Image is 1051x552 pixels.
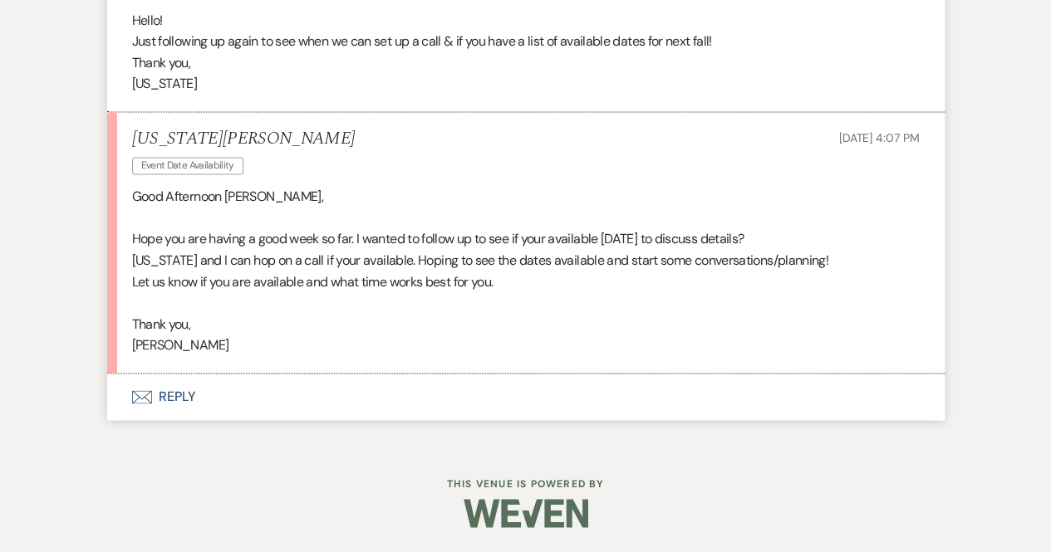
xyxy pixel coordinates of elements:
[132,335,920,356] p: [PERSON_NAME]
[132,73,920,95] p: [US_STATE]
[132,129,356,149] h5: [US_STATE][PERSON_NAME]
[838,130,919,145] span: [DATE] 4:07 PM
[132,186,920,208] p: Good Afternoon [PERSON_NAME],
[132,314,920,335] p: Thank you,
[132,10,920,32] p: Hello!
[132,157,243,174] span: Event Date Availability
[132,271,920,293] p: Let us know if you are available and what time works best for you.
[132,31,920,52] p: Just following up again to see when we can set up a call & if you have a list of available dates ...
[107,374,945,420] button: Reply
[132,52,920,74] p: Thank you,
[132,250,920,271] p: [US_STATE] and I can hop on a call if your available. Hoping to see the dates available and start...
[132,228,920,250] p: Hope you are having a good week so far. I wanted to follow up to see if your available [DATE] to ...
[464,484,588,542] img: Weven Logo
